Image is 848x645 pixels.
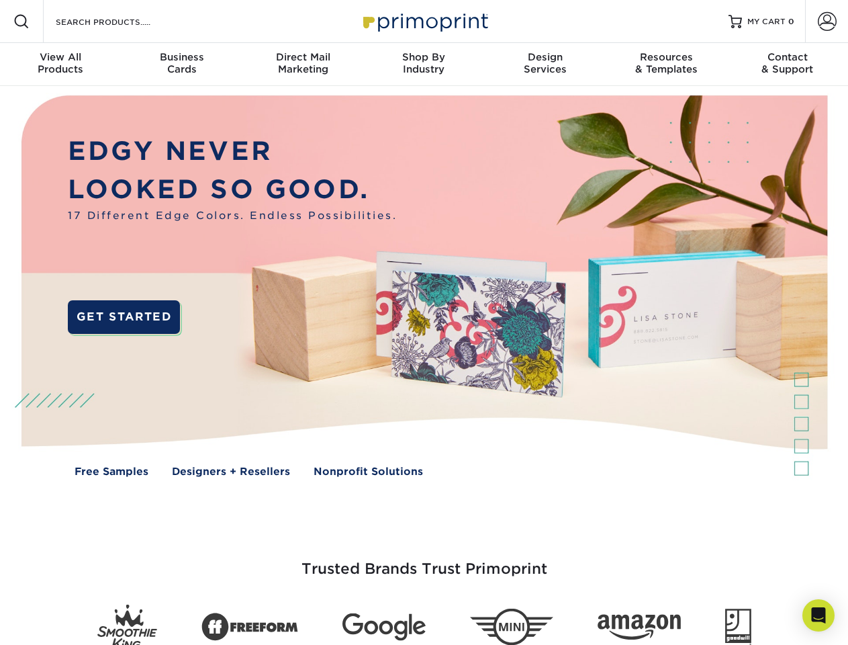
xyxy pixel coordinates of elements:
span: MY CART [747,16,786,28]
span: 0 [788,17,794,26]
span: Shop By [363,51,484,63]
a: GET STARTED [68,300,180,334]
div: Marketing [242,51,363,75]
a: BusinessCards [121,43,242,86]
img: Google [342,613,426,641]
h3: Trusted Brands Trust Primoprint [32,528,817,594]
div: & Templates [606,51,726,75]
a: Resources& Templates [606,43,726,86]
div: & Support [727,51,848,75]
a: DesignServices [485,43,606,86]
div: Industry [363,51,484,75]
div: Services [485,51,606,75]
input: SEARCH PRODUCTS..... [54,13,185,30]
a: Free Samples [75,464,148,480]
p: EDGY NEVER [68,132,397,171]
span: Design [485,51,606,63]
a: Nonprofit Solutions [314,464,423,480]
img: Amazon [598,615,681,640]
span: Business [121,51,242,63]
span: Contact [727,51,848,63]
a: Designers + Resellers [172,464,290,480]
span: Resources [606,51,726,63]
a: Direct MailMarketing [242,43,363,86]
a: Contact& Support [727,43,848,86]
p: LOOKED SO GOOD. [68,171,397,209]
img: Goodwill [725,609,751,645]
div: Open Intercom Messenger [802,599,835,632]
span: 17 Different Edge Colors. Endless Possibilities. [68,208,397,224]
img: Primoprint [357,7,491,36]
span: Direct Mail [242,51,363,63]
a: Shop ByIndustry [363,43,484,86]
div: Cards [121,51,242,75]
